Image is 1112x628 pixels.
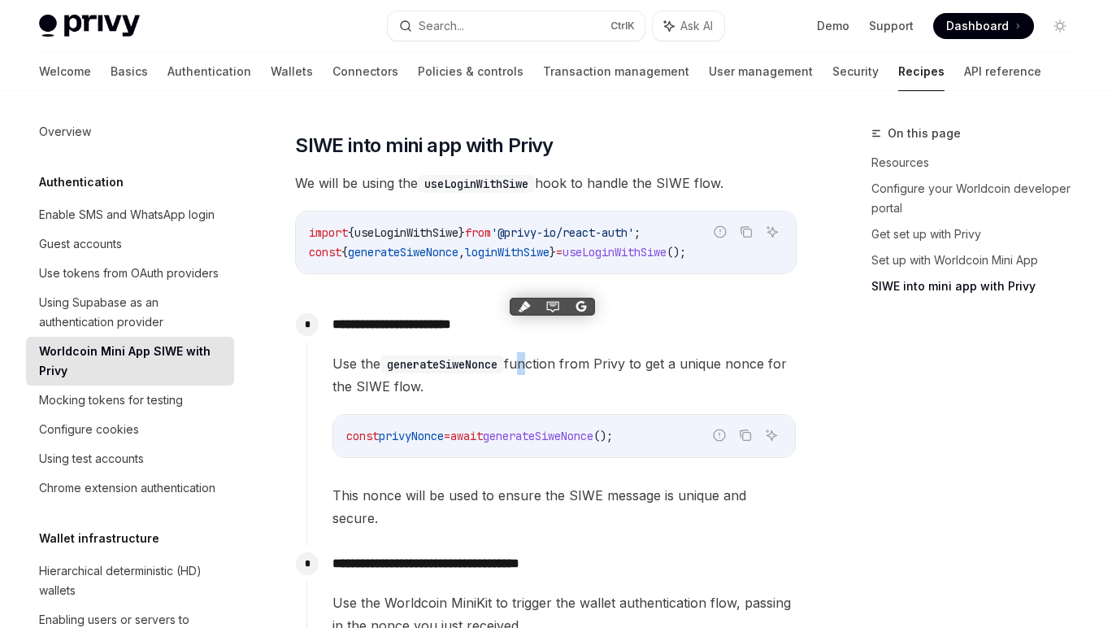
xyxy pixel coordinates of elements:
[341,245,348,259] span: {
[39,529,159,548] h5: Wallet infrastructure
[964,52,1041,91] a: API reference
[832,52,879,91] a: Security
[418,52,523,91] a: Policies & controls
[295,133,554,159] span: SIWE into mini app with Privy
[39,205,215,225] div: Enable SMS and WhatsApp login
[39,122,91,142] div: Overview
[39,478,215,498] div: Chrome extension authentication
[458,245,465,259] span: ,
[354,225,458,240] span: useLoginWithSiwe
[26,415,234,444] a: Configure cookies
[491,225,634,240] span: '@privy-io/react-auth'
[653,11,724,41] button: Ask AI
[26,259,234,288] a: Use tokens from OAuth providers
[817,18,849,34] a: Demo
[332,352,796,398] span: Use the function from Privy to get a unique nonce for the SIWE flow.
[709,52,813,91] a: User management
[450,429,483,443] span: await
[735,425,756,446] button: Copy the contents from the code block
[1047,13,1073,39] button: Toggle dark mode
[458,225,465,240] span: }
[332,52,398,91] a: Connectors
[111,52,148,91] a: Basics
[762,221,783,242] button: Ask AI
[346,429,379,443] span: const
[26,386,234,415] a: Mocking tokens for testing
[634,225,641,240] span: ;
[380,355,504,373] code: generateSiweNonce
[39,234,122,254] div: Guest accounts
[465,225,491,240] span: from
[871,176,1086,221] a: Configure your Worldcoin developer portal
[388,11,644,41] button: Search...CtrlK
[39,449,144,469] div: Using test accounts
[418,175,535,193] code: useLoginWithSiwe
[39,293,224,332] div: Using Supabase as an authentication provider
[709,425,730,446] button: Report incorrect code
[667,245,686,259] span: ();
[295,172,797,194] span: We will be using the hook to handle the SIWE flow.
[26,288,234,337] a: Using Supabase as an authentication provider
[26,200,234,229] a: Enable SMS and WhatsApp login
[39,420,139,439] div: Configure cookies
[26,556,234,605] a: Hierarchical deterministic (HD) wallets
[946,18,1009,34] span: Dashboard
[39,390,183,410] div: Mocking tokens for testing
[309,225,348,240] span: import
[39,15,140,37] img: light logo
[39,264,219,283] div: Use tokens from OAuth providers
[761,425,782,446] button: Ask AI
[871,273,1086,299] a: SIWE into mini app with Privy
[26,229,234,259] a: Guest accounts
[543,52,689,91] a: Transaction management
[309,245,341,259] span: const
[736,221,757,242] button: Copy the contents from the code block
[549,245,556,259] span: }
[888,124,961,143] span: On this page
[444,429,450,443] span: =
[26,444,234,473] a: Using test accounts
[419,16,464,36] div: Search...
[680,18,713,34] span: Ask AI
[871,247,1086,273] a: Set up with Worldcoin Mini App
[26,337,234,386] a: Worldcoin Mini App SIWE with Privy
[39,561,224,600] div: Hierarchical deterministic (HD) wallets
[556,245,563,259] span: =
[348,225,354,240] span: {
[271,52,313,91] a: Wallets
[167,52,251,91] a: Authentication
[332,484,796,530] span: This nonce will be used to ensure the SIWE message is unique and secure.
[26,117,234,146] a: Overview
[39,52,91,91] a: Welcome
[933,13,1034,39] a: Dashboard
[593,429,613,443] span: ();
[871,150,1086,176] a: Resources
[39,172,124,192] h5: Authentication
[379,429,444,443] span: privyNonce
[26,473,234,503] a: Chrome extension authentication
[610,20,635,33] span: Ctrl K
[869,18,914,34] a: Support
[563,245,667,259] span: useLoginWithSiwe
[465,245,549,259] span: loginWithSiwe
[483,429,593,443] span: generateSiweNonce
[898,52,945,91] a: Recipes
[871,221,1086,247] a: Get set up with Privy
[710,221,731,242] button: Report incorrect code
[348,245,458,259] span: generateSiweNonce
[39,342,224,381] div: Worldcoin Mini App SIWE with Privy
